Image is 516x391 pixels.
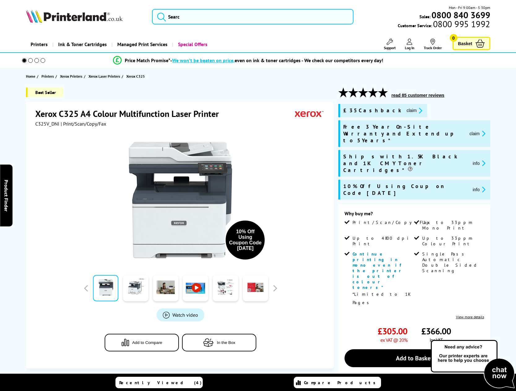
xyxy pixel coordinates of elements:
span: | Print/Scan/Copy/Fax [61,121,106,127]
span: Ink & Toner Cartridges [58,37,107,52]
span: Xerox Laser Printers [89,73,120,79]
b: 0800 840 3699 [431,9,490,21]
span: 0 [450,34,457,42]
span: Support [384,45,396,50]
span: Customer Service: [398,21,490,28]
span: C325V_DNI [35,121,59,127]
a: Managed Print Services [111,37,172,52]
input: Searc [152,9,353,24]
span: Ships with 1.5K Black and 1K CMY Toner Cartridges* [343,153,467,174]
a: Log In [405,39,414,50]
span: Sales: [419,14,431,19]
a: Support [384,39,396,50]
img: Xerox [295,108,323,119]
button: promo-description [405,107,424,114]
button: In the Box [182,334,256,351]
span: ex VAT @ 20% [380,337,407,343]
span: Price Match Promise* [125,57,170,63]
span: Watch video [172,312,198,318]
a: Xerox C325 [126,73,146,79]
li: modal_Promise [14,55,483,66]
button: promo-description [468,130,487,137]
div: Why buy me? [345,210,484,220]
span: Mon - Fri 9:00am - 5:30pm [449,5,490,11]
span: Printers [41,73,54,79]
img: Open Live Chat window [429,339,516,390]
span: Single Pass Automatic Double Sided Scanning [422,251,483,273]
a: Track Order [424,39,442,50]
img: Xerox C325 [120,139,241,260]
span: 10% Off Using Coupon Code [DATE] [343,183,467,196]
a: Xerox Laser Printers [89,73,122,79]
a: Xerox Printers [60,73,84,79]
span: Home [26,73,35,79]
span: Xerox C325 [126,73,145,79]
span: Log In [405,45,414,50]
span: 0800 995 1992 [432,21,490,27]
a: Add to Basket [345,349,484,367]
span: Up to 33ppm Mono Print [422,220,483,231]
a: Ink & Toner Cartridges [52,37,111,52]
span: Up to 4800 dpi Print [353,235,413,247]
span: Add to Compare [132,340,162,345]
a: View more details [456,315,484,319]
button: Add to Compare [105,334,179,351]
a: Product_All_Videos [157,308,204,321]
span: Print/Scan/Copy/Fax [353,220,432,225]
span: We won’t be beaten on price, [172,57,235,63]
a: Special Offers [172,37,212,52]
a: 0800 840 3699 [431,12,490,18]
button: promo-description [471,160,487,167]
span: Up to 33ppm Colour Print [422,235,483,247]
span: Continue printing in mono even if the printer is out of colour toners* [353,251,405,290]
span: Basket [458,39,472,48]
a: Basket 0 [453,37,490,50]
span: Product Finder [3,180,9,212]
button: read 85 customer reviews [389,92,446,98]
div: - even on ink & toner cartridges - We check our competitors every day! [170,57,383,63]
a: Printers [26,37,52,52]
span: Xerox Printers [60,73,82,79]
a: Home [26,73,37,79]
p: *Limited to 1K Pages [353,290,413,307]
span: Compare Products [304,380,379,385]
a: Compare Products [294,377,381,388]
a: Printers [41,73,55,79]
span: £305.00 [378,325,407,337]
span: £35 Cashback [343,107,401,114]
span: Free 3 Year On-Site Warranty and Extend up to 5 Years* [343,123,464,144]
button: promo-description [471,186,487,193]
h1: Xerox C325 A4 Colour Multifunction Laser Printer [35,108,225,119]
span: Recently Viewed (4) [119,380,202,385]
span: Best Seller [26,88,63,97]
span: inc VAT [430,337,443,343]
a: Recently Viewed (4) [115,377,203,388]
span: In the Box [217,340,235,345]
span: £366.00 [421,325,451,337]
a: Printerland Logo [26,9,144,24]
img: Printerland Logo [26,9,123,23]
div: 10% Off Using Coupon Code [DATE] [229,229,262,251]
